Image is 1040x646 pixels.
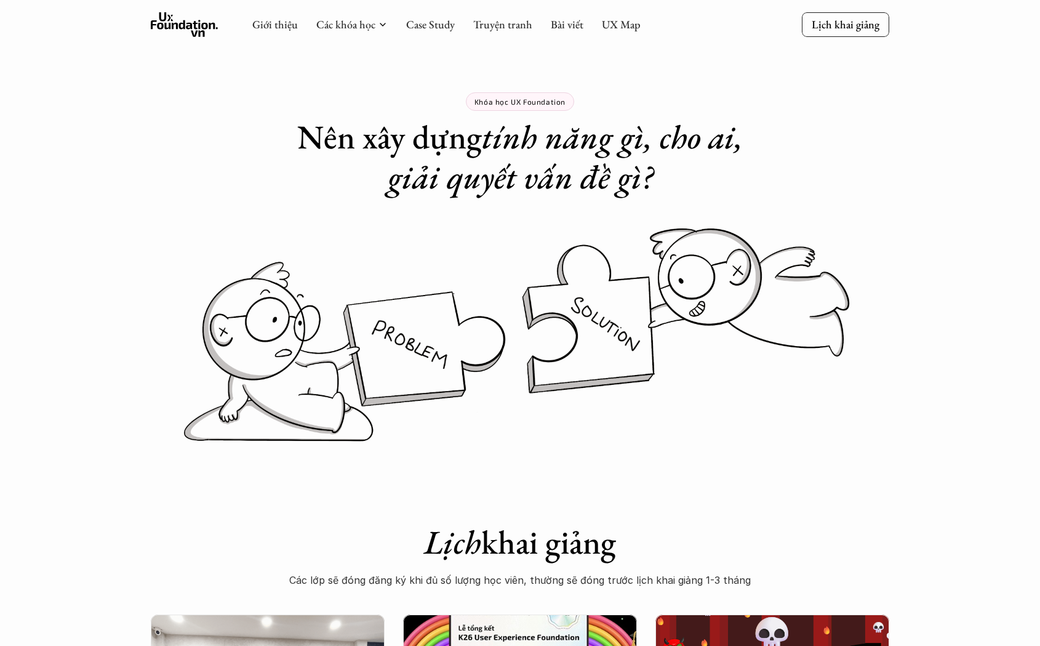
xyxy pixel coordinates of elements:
[316,17,375,31] a: Các khóa học
[424,520,481,563] em: Lịch
[274,571,766,589] p: Các lớp sẽ đóng đăng ký khi đủ số lượng học viên, thường sẽ đóng trước lịch khai giảng 1-3 tháng
[406,17,455,31] a: Case Study
[473,17,532,31] a: Truyện tranh
[388,115,751,198] em: tính năng gì, cho ai, giải quyết vấn đề gì?
[812,17,879,31] p: Lịch khai giảng
[252,17,298,31] a: Giới thiệu
[274,117,766,197] h1: Nên xây dựng
[802,12,889,36] a: Lịch khai giảng
[551,17,583,31] a: Bài viết
[274,522,766,562] h1: khai giảng
[474,97,566,106] p: Khóa học UX Foundation
[602,17,641,31] a: UX Map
